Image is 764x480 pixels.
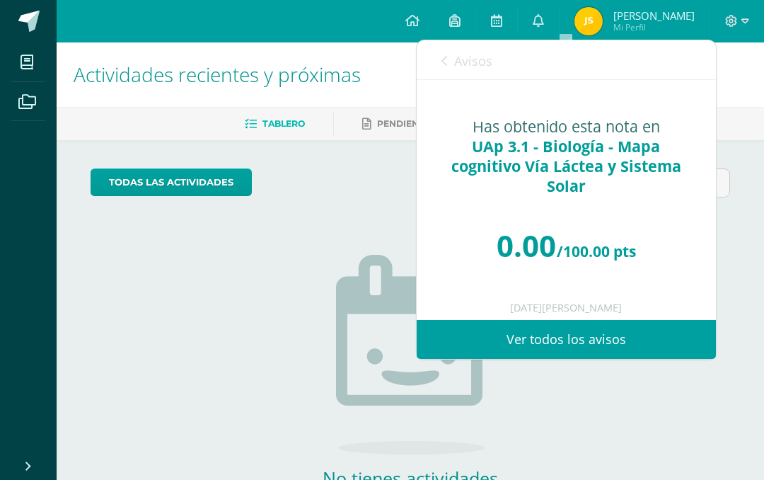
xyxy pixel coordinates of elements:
a: Tablero [245,113,305,135]
span: Pendientes de entrega [377,118,498,129]
span: avisos sin leer [594,52,691,67]
span: 0.00 [497,225,556,265]
div: [DATE][PERSON_NAME] [445,302,688,314]
span: /100.00 pts [557,241,636,261]
span: Avisos [454,52,492,69]
a: Ver todos los avisos [417,320,716,359]
img: 355dfd218a3e3d70ac6173d03f197c3a.png [574,7,603,35]
a: todas las Actividades [91,168,252,196]
span: 1228 [594,52,620,67]
a: Pendientes de entrega [362,113,498,135]
span: Actividades recientes y próximas [74,61,361,88]
span: Mi Perfil [613,21,695,33]
div: Has obtenido esta nota en [445,117,688,196]
span: [PERSON_NAME] [613,8,695,23]
img: no_activities.png [336,255,485,455]
span: UAp 3.1 - Biología - Mapa cognitivo Vía Láctea y Sistema Solar [451,136,681,196]
span: Tablero [262,118,305,129]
